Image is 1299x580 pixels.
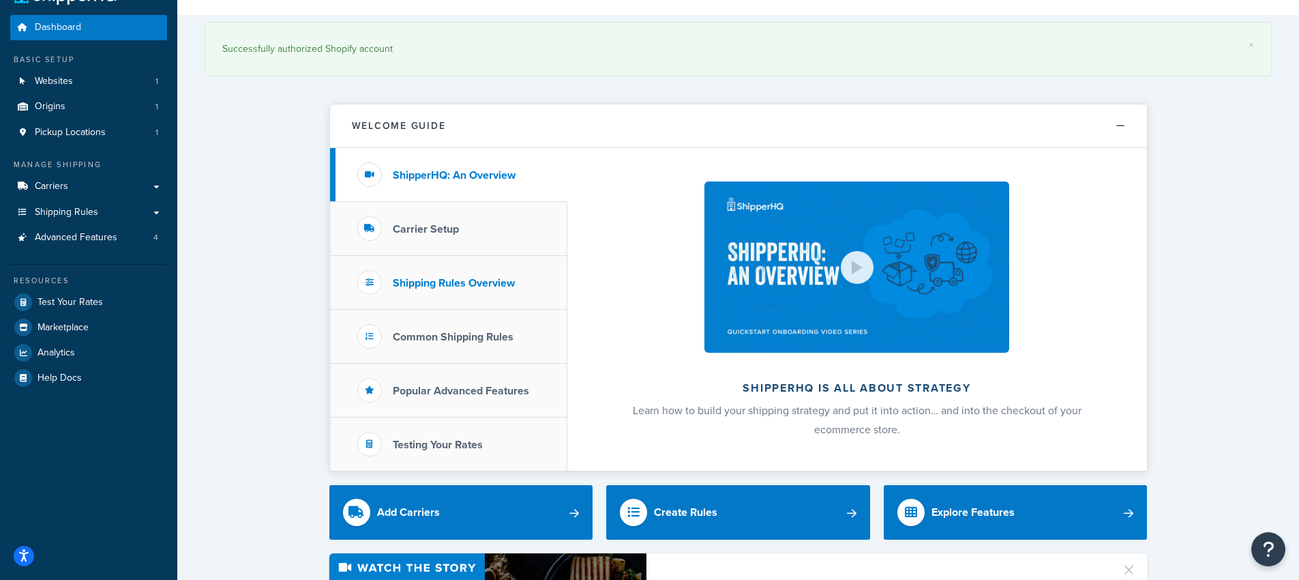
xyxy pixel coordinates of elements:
[35,127,106,139] span: Pickup Locations
[10,94,167,119] li: Origins
[10,290,167,315] a: Test Your Rates
[1251,532,1285,566] button: Open Resource Center
[329,485,593,540] a: Add Carriers
[393,439,483,451] h3: Testing Your Rates
[35,76,73,87] span: Websites
[10,174,167,199] a: Carriers
[10,200,167,225] a: Shipping Rules
[38,297,103,308] span: Test Your Rates
[10,366,167,390] a: Help Docs
[35,232,117,244] span: Advanced Features
[10,159,167,171] div: Manage Shipping
[10,120,167,145] li: Pickup Locations
[38,322,89,334] span: Marketplace
[633,403,1081,437] span: Learn how to build your shipping strategy and put it into action… and into the checkout of your e...
[10,340,167,365] a: Analytics
[10,275,167,287] div: Resources
[10,69,167,94] li: Websites
[10,225,167,250] a: Advanced Features4
[38,347,75,359] span: Analytics
[10,315,167,340] a: Marketplace
[153,232,158,244] span: 4
[35,181,68,192] span: Carriers
[393,277,515,289] h3: Shipping Rules Overview
[222,40,1254,59] div: Successfully authorized Shopify account
[35,207,98,218] span: Shipping Rules
[155,101,158,113] span: 1
[377,503,440,522] div: Add Carriers
[704,182,1009,353] img: ShipperHQ is all about strategy
[10,94,167,119] a: Origins1
[393,223,459,235] h3: Carrier Setup
[10,54,167,66] div: Basic Setup
[603,382,1111,394] h2: ShipperHQ is all about strategy
[10,69,167,94] a: Websites1
[393,169,516,182] h3: ShipperHQ: An Overview
[393,331,513,343] h3: Common Shipping Rules
[606,485,870,540] a: Create Rules
[35,22,81,33] span: Dashboard
[155,76,158,87] span: 1
[654,503,717,522] div: Create Rules
[38,373,82,384] span: Help Docs
[330,104,1147,148] button: Welcome Guide
[155,127,158,139] span: 1
[1249,40,1254,50] a: ×
[10,225,167,250] li: Advanced Features
[884,485,1148,540] a: Explore Features
[10,120,167,145] a: Pickup Locations1
[10,15,167,40] a: Dashboard
[931,503,1015,522] div: Explore Features
[35,101,65,113] span: Origins
[352,121,446,131] h2: Welcome Guide
[393,385,529,397] h3: Popular Advanced Features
